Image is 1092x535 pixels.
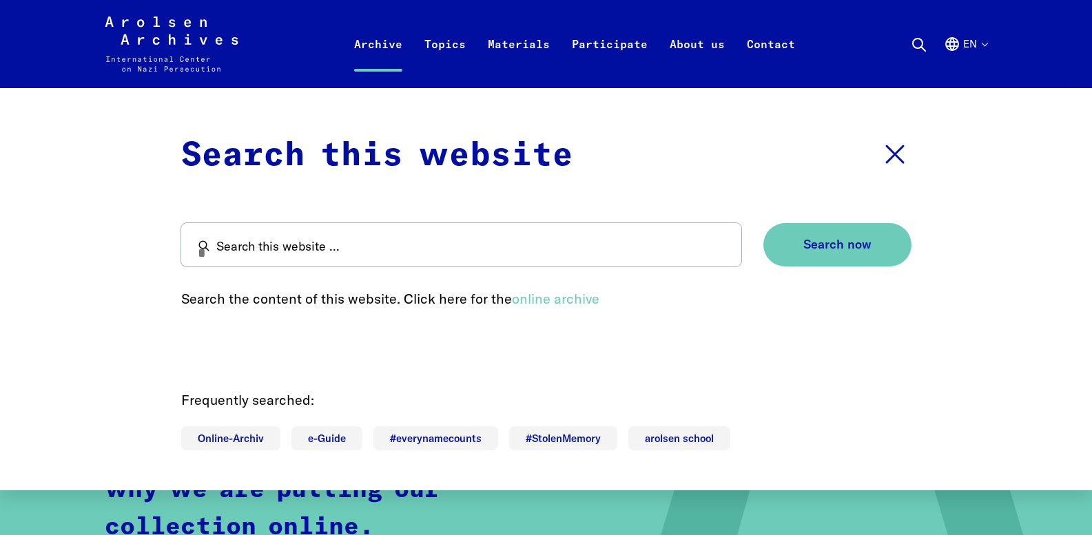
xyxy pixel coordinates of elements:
[181,289,911,309] p: Search the content of this website. Click here for the
[561,33,659,88] a: Participate
[181,390,911,410] p: Frequently searched:
[659,33,736,88] a: About us
[763,223,911,266] button: Search now
[736,33,806,88] a: Contact
[413,33,477,88] a: Topics
[181,131,573,180] p: Search this website
[477,33,561,88] a: Materials
[803,238,872,252] span: Search now
[509,426,617,450] a: #StolenMemory
[291,426,362,450] a: e-Guide
[343,17,806,72] nav: Primary
[343,33,413,88] a: Archive
[373,426,498,450] a: #everynamecounts
[944,36,987,85] button: English, language selection
[512,290,599,307] a: online archive
[628,426,730,450] a: arolsen school
[181,426,280,450] a: Online-Archiv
